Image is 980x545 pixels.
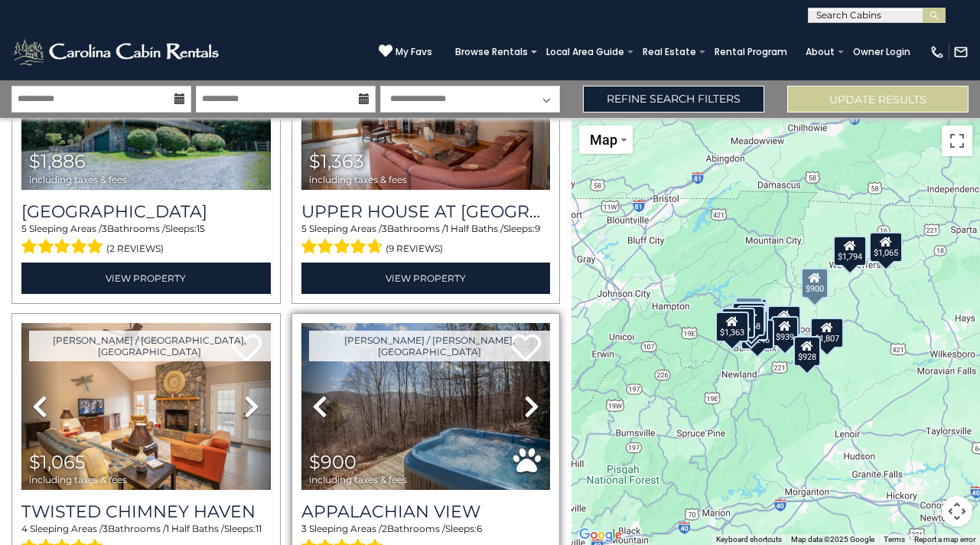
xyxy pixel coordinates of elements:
a: About [798,41,842,63]
h3: Sunset View Lodge [21,201,271,222]
a: [GEOGRAPHIC_DATA] [21,201,271,222]
div: $814 [735,297,763,328]
div: $928 [793,336,821,367]
img: mail-regular-white.png [953,44,969,60]
a: My Favs [379,44,432,60]
a: Appalachian View [301,501,551,522]
button: Change map style [579,126,633,154]
div: $1,516 [733,302,767,333]
a: Local Area Guide [539,41,632,63]
a: View Property [21,263,271,294]
a: [PERSON_NAME] / [GEOGRAPHIC_DATA], [GEOGRAPHIC_DATA] [29,331,271,361]
div: $1,065 [869,232,903,263]
img: thumbnail_163266663.jpeg [301,323,551,490]
button: Keyboard shortcuts [716,534,782,545]
span: 4 [21,523,28,534]
a: View Property [301,263,551,294]
span: 9 [535,223,540,234]
a: Terms (opens in new tab) [884,535,905,543]
span: $1,065 [29,451,86,473]
img: thumbnail_163280633.jpeg [21,323,271,490]
div: $1,363 [715,312,749,342]
img: White-1-2.png [11,37,223,67]
a: Browse Rentals [448,41,536,63]
span: (9 reviews) [386,239,443,259]
span: 2 [382,523,387,534]
img: Google [575,525,626,545]
span: 5 [301,223,307,234]
span: $900 [309,451,357,473]
span: including taxes & fees [309,175,407,184]
div: $900 [801,268,829,299]
span: My Favs [396,45,432,59]
img: phone-regular-white.png [930,44,945,60]
div: Sleeping Areas / Bathrooms / Sleeps: [301,222,551,259]
span: 3 [102,223,107,234]
span: 1 Half Baths / [445,223,503,234]
div: $781 [720,308,747,338]
span: $1,363 [309,150,364,172]
span: Map [590,132,617,148]
button: Update Results [787,86,969,113]
a: Report a map error [914,535,975,543]
span: including taxes & fees [309,475,407,485]
a: [PERSON_NAME] / [PERSON_NAME], [GEOGRAPHIC_DATA] [309,331,551,361]
div: $1,886 [721,308,755,338]
span: including taxes & fees [29,175,127,184]
button: Map camera controls [942,496,972,527]
span: 3 [103,523,108,534]
button: Toggle fullscreen view [942,126,972,156]
a: Upper House at [GEOGRAPHIC_DATA] [301,201,551,222]
span: 3 [382,223,387,234]
span: 1 Half Baths / [166,523,224,534]
a: Refine Search Filters [583,86,764,113]
span: 5 [21,223,27,234]
span: (2 reviews) [106,239,164,259]
span: 15 [197,223,205,234]
span: 11 [256,523,262,534]
a: Real Estate [635,41,704,63]
div: Sleeping Areas / Bathrooms / Sleeps: [21,222,271,259]
span: Map data ©2025 Google [791,535,874,543]
div: $568 [737,305,765,336]
div: $2,689 [767,305,801,336]
h3: Upper House at Tiffanys Estate [301,201,551,222]
div: $1,794 [833,236,867,266]
a: Twisted Chimney Haven [21,501,271,522]
a: Rental Program [707,41,795,63]
span: including taxes & fees [29,475,127,485]
span: 6 [477,523,482,534]
a: Owner Login [845,41,918,63]
span: 3 [301,523,307,534]
span: $1,886 [29,150,86,172]
a: Open this area in Google Maps (opens a new window) [575,525,626,545]
div: $939 [771,316,799,347]
div: $1,807 [810,318,844,348]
